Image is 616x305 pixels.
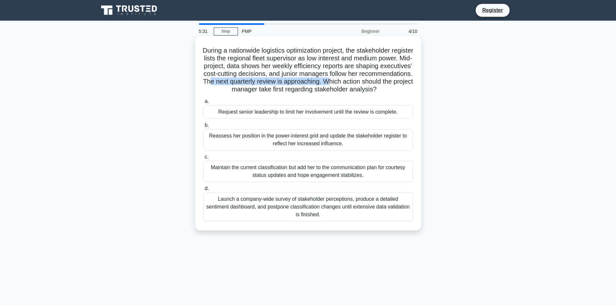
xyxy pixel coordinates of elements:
div: Launch a company-wide survey of stakeholder perceptions, produce a detailed sentiment dashboard, ... [203,192,413,221]
div: Reassess her position in the power-interest grid and update the stakeholder register to reflect h... [203,129,413,150]
div: 5:31 [195,25,214,38]
span: b. [205,122,209,128]
h5: During a nationwide logistics optimization project, the stakeholder register lists the regional f... [203,46,414,94]
a: Stop [214,27,238,36]
div: PMP [238,25,327,38]
div: 4/10 [384,25,421,38]
span: c. [205,154,209,159]
a: Register [478,6,507,14]
div: Beginner [327,25,384,38]
div: Request senior leadership to limit her involvement until the review is complete. [203,105,413,119]
div: Maintain the current classification but add her to the communication plan for courtesy status upd... [203,161,413,182]
span: d. [205,186,209,191]
span: a. [205,98,209,104]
